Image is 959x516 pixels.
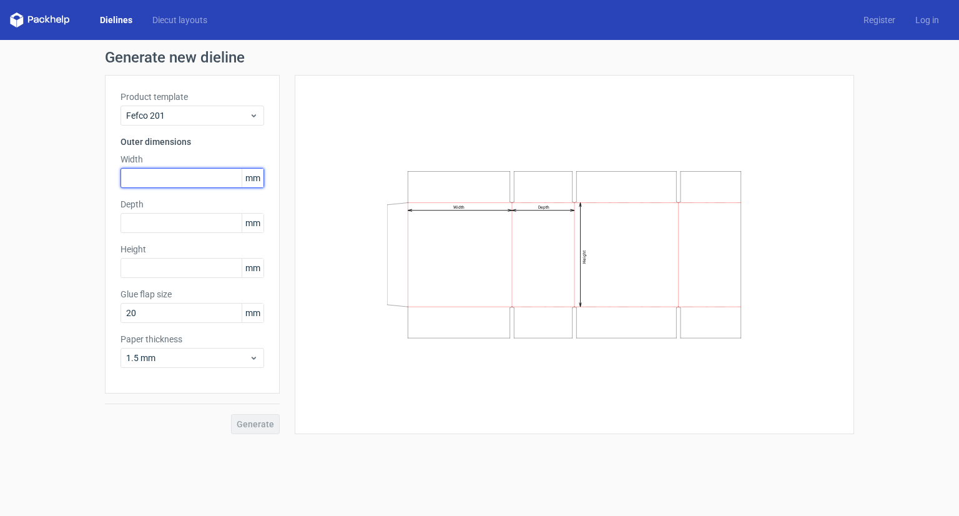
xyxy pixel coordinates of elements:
[120,243,264,256] label: Height
[242,169,263,187] span: mm
[453,205,465,210] text: Width
[242,259,263,277] span: mm
[120,153,264,166] label: Width
[538,205,549,210] text: Depth
[120,91,264,103] label: Product template
[126,109,249,122] span: Fefco 201
[126,352,249,364] span: 1.5 mm
[582,251,587,264] text: Height
[120,288,264,300] label: Glue flap size
[905,14,949,26] a: Log in
[853,14,905,26] a: Register
[90,14,142,26] a: Dielines
[120,198,264,211] label: Depth
[120,136,264,148] h3: Outer dimensions
[242,304,263,322] span: mm
[242,214,263,232] span: mm
[105,50,854,65] h1: Generate new dieline
[120,333,264,345] label: Paper thickness
[142,14,217,26] a: Diecut layouts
